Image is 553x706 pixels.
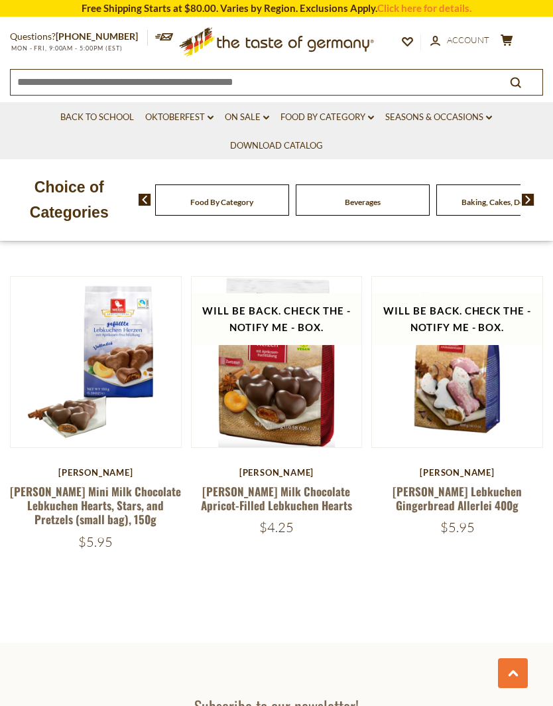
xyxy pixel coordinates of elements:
[10,29,148,45] p: Questions?
[522,194,534,206] img: next arrow
[393,483,522,514] a: [PERSON_NAME] Lebkuchen Gingerbread Allerlei 400g
[259,519,294,535] span: $4.25
[191,467,363,478] div: [PERSON_NAME]
[78,533,113,550] span: $5.95
[230,139,323,153] a: Download Catalog
[190,197,253,207] a: Food By Category
[139,194,151,206] img: previous arrow
[10,467,182,478] div: [PERSON_NAME]
[345,197,381,207] a: Beverages
[225,110,269,125] a: On Sale
[10,483,181,528] a: [PERSON_NAME] Mini Milk Chocolate Lebkuchen Hearts, Stars, and Pretzels (small bag), 150g
[56,31,138,42] a: [PHONE_NUMBER]
[145,110,214,125] a: Oktoberfest
[201,483,352,514] a: [PERSON_NAME] Milk Chocolate Apricot-Filled Lebkuchen Hearts
[280,110,374,125] a: Food By Category
[10,44,123,52] span: MON - FRI, 9:00AM - 5:00PM (EST)
[202,305,351,333] span: Will be back. Check the - Notify Me - Box.
[461,197,544,207] a: Baking, Cakes, Desserts
[447,35,489,45] span: Account
[60,110,134,125] a: Back to School
[371,467,543,478] div: [PERSON_NAME]
[372,277,542,447] img: Weiss
[377,2,471,14] a: Click here for details.
[430,33,489,48] a: Account
[440,519,475,535] span: $5.95
[385,110,492,125] a: Seasons & Occasions
[383,305,532,333] span: Will be back. Check the - Notify Me - Box.
[192,277,362,447] img: Weiss
[11,277,181,447] img: Weiss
